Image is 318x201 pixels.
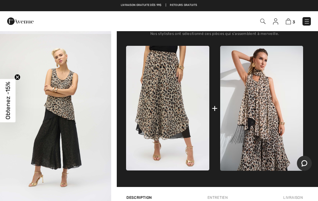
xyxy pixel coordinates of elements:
[7,15,34,27] img: 1ère Avenue
[260,19,266,24] img: Recherche
[220,46,303,171] img: Pull à franges léopard modèle 252155
[273,18,278,25] img: Mes infos
[126,31,303,41] div: Nos stylistes ont sélectionné ces pièces qui s'assemblent à merveille.
[304,18,310,25] img: Menu
[7,18,34,24] a: 1ère Avenue
[286,17,295,25] a: 3
[286,18,291,24] img: Panier d'achat
[126,46,209,170] img: Palazzos Imprimé Animal Décontracté modèle 252156
[212,101,218,115] div: +
[293,20,295,24] span: 3
[170,3,197,7] a: Retours gratuits
[297,156,312,171] iframe: Ouvre un widget dans lequel vous pouvez chatter avec l’un de nos agents
[4,82,11,119] span: Obtenez -15%
[121,3,162,7] a: Livraison gratuite dès 99$
[14,74,20,80] button: Close teaser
